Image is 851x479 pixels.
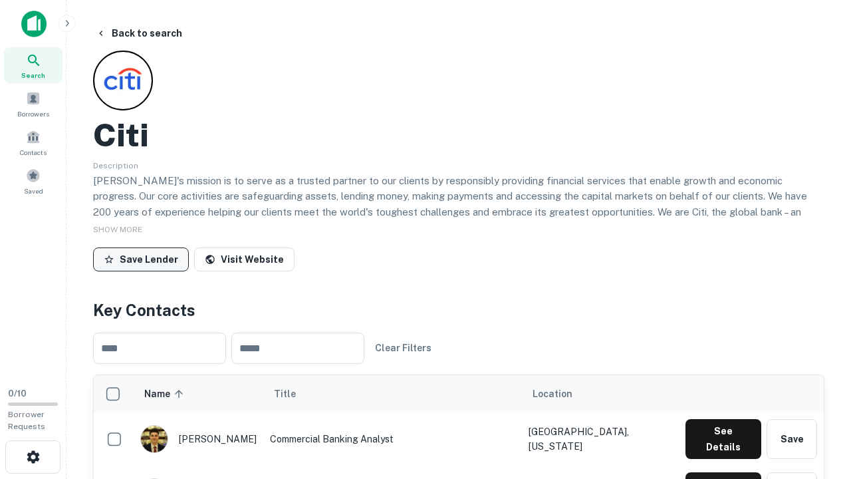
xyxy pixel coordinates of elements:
th: Location [522,375,679,412]
span: 0 / 10 [8,389,27,399]
a: Visit Website [194,247,295,271]
span: Title [274,386,313,402]
span: Saved [24,186,43,196]
img: 1753279374948 [141,426,168,452]
span: Search [21,70,45,80]
p: [PERSON_NAME]'s mission is to serve as a trusted partner to our clients by responsibly providing ... [93,173,824,251]
div: [PERSON_NAME] [140,425,257,453]
span: SHOW MORE [93,225,142,234]
h2: Citi [93,116,149,154]
td: [GEOGRAPHIC_DATA], [US_STATE] [522,412,679,466]
span: Contacts [20,147,47,158]
button: See Details [685,419,761,459]
a: Search [4,47,62,83]
button: Save [767,419,817,459]
td: Commercial Banking Analyst [263,412,522,466]
iframe: Chat Widget [785,373,851,436]
span: Description [93,161,138,170]
span: Borrower Requests [8,410,45,431]
th: Title [263,375,522,412]
a: Saved [4,163,62,199]
img: capitalize-icon.png [21,11,47,37]
button: Clear Filters [370,336,437,360]
span: Location [533,386,572,402]
span: Borrowers [17,108,49,119]
span: Name [144,386,187,402]
button: Back to search [90,21,187,45]
h4: Key Contacts [93,298,824,322]
th: Name [134,375,263,412]
a: Borrowers [4,86,62,122]
a: Contacts [4,124,62,160]
button: Save Lender [93,247,189,271]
